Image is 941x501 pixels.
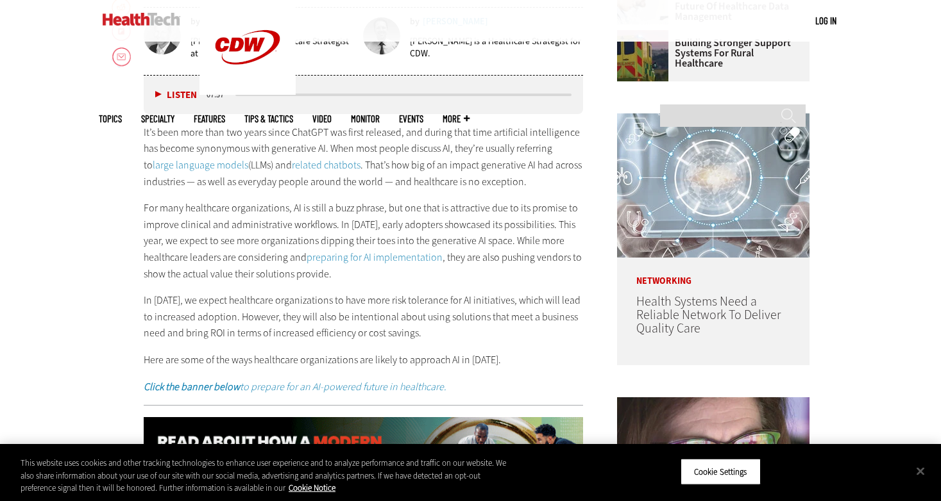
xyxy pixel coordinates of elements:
span: Topics [99,114,122,124]
button: Cookie Settings [681,458,761,485]
img: Healthcare networking [617,113,810,258]
a: Tips & Tactics [244,114,293,124]
a: Features [194,114,225,124]
p: Networking [617,258,810,286]
a: Events [399,114,423,124]
a: More information about your privacy [289,482,335,493]
em: to prepare for an AI-powered future in healthcare. [144,380,446,393]
p: It’s been more than two years since ChatGPT was first released, and during that time artificial i... [144,124,584,190]
p: Here are some of the ways healthcare organizations are likely to approach AI in [DATE]. [144,352,584,368]
a: CDW [199,85,296,98]
a: related chatbots [292,158,360,172]
a: MonITor [351,114,380,124]
a: Log in [815,15,836,26]
a: preparing for AI implementation [307,250,443,264]
img: Home [103,13,180,26]
strong: Click the banner below [144,380,240,393]
div: This website uses cookies and other tracking technologies to enhance user experience and to analy... [21,457,518,495]
img: xs_infrasturcturemod_animated_q324_learn_desktop [144,417,584,493]
a: Click the banner belowto prepare for an AI-powered future in healthcare. [144,380,446,393]
span: Specialty [141,114,174,124]
span: More [443,114,470,124]
p: For many healthcare organizations, AI is still a buzz phrase, but one that is attractive due to i... [144,200,584,282]
a: Health Systems Need a Reliable Network To Deliver Quality Care [636,293,781,337]
a: Video [312,114,332,124]
p: In [DATE], we expect healthcare organizations to have more risk tolerance for AI initiatives, whi... [144,292,584,341]
div: User menu [815,14,836,28]
button: Close [906,457,935,485]
a: large language models [153,158,248,172]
